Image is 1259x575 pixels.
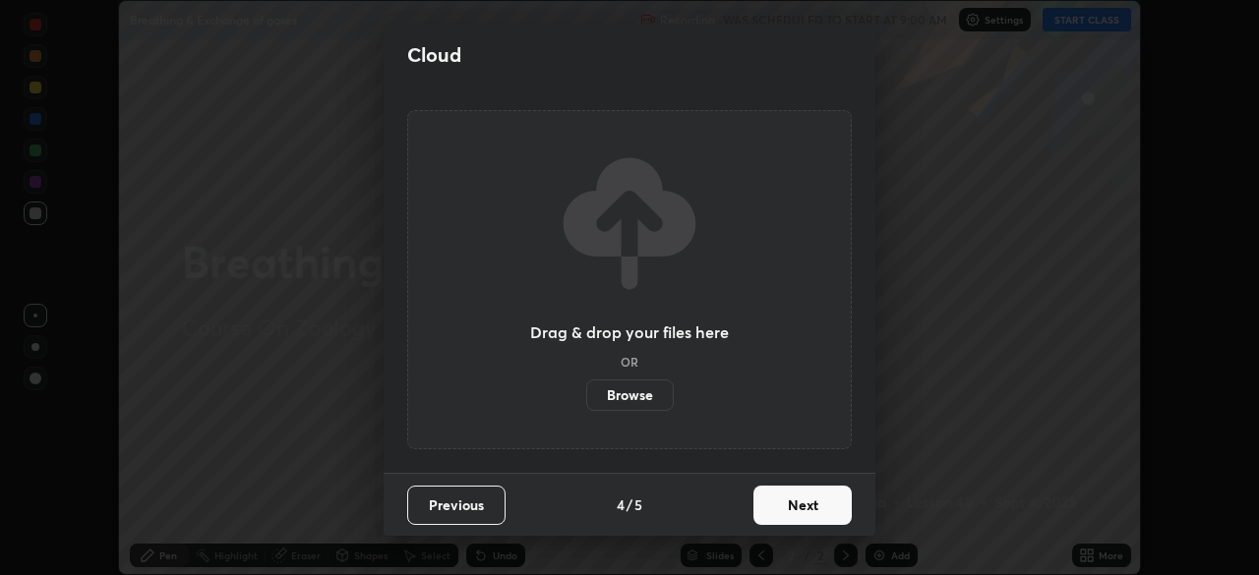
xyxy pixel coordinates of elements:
[634,494,642,515] h4: 5
[530,324,729,340] h3: Drag & drop your files here
[407,486,506,525] button: Previous
[621,356,638,368] h5: OR
[753,486,852,525] button: Next
[407,42,461,68] h2: Cloud
[627,494,632,515] h4: /
[617,494,625,515] h4: 4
